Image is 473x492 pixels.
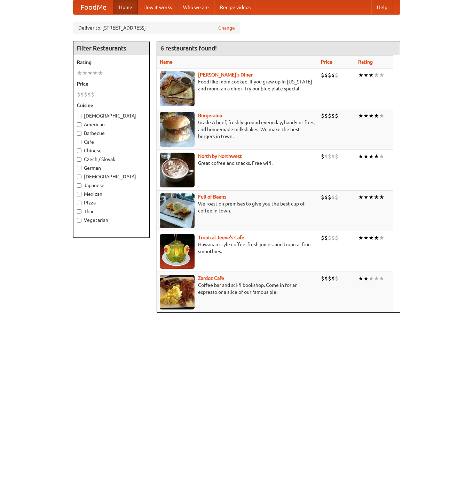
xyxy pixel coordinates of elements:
[358,153,363,160] li: ★
[363,275,369,282] li: ★
[369,193,374,201] li: ★
[358,275,363,282] li: ★
[160,160,315,167] p: Great coffee and snacks. Free wifi.
[77,208,146,215] label: Thai
[331,234,335,242] li: $
[328,234,331,242] li: $
[335,112,338,120] li: $
[77,131,81,136] input: Barbecue
[77,182,146,189] label: Japanese
[93,69,98,77] li: ★
[324,112,328,120] li: $
[214,0,256,14] a: Recipe videos
[160,153,195,187] img: north.jpg
[335,234,338,242] li: $
[77,114,81,118] input: [DEMOGRAPHIC_DATA]
[77,80,146,87] h5: Price
[321,112,324,120] li: $
[331,153,335,160] li: $
[160,193,195,228] img: beans.jpg
[331,275,335,282] li: $
[363,112,369,120] li: ★
[77,130,146,137] label: Barbecue
[198,153,242,159] a: North by Northwest
[77,201,81,205] input: Pizza
[369,112,374,120] li: ★
[77,175,81,179] input: [DEMOGRAPHIC_DATA]
[73,0,113,14] a: FoodMe
[379,153,384,160] li: ★
[160,119,315,140] p: Grade A beef, freshly ground every day, hand-cut fries, and home-made milkshakes. We make the bes...
[98,69,103,77] li: ★
[77,156,146,163] label: Czech / Slovak
[363,193,369,201] li: ★
[374,153,379,160] li: ★
[218,24,235,31] a: Change
[113,0,138,14] a: Home
[198,275,224,281] a: Zardoz Cafe
[77,140,81,144] input: Cafe
[77,59,146,66] h5: Rating
[198,194,226,200] a: Full of Beans
[77,209,81,214] input: Thai
[77,112,146,119] label: [DEMOGRAPHIC_DATA]
[358,59,373,65] a: Rating
[77,138,146,145] label: Cafe
[324,234,328,242] li: $
[363,71,369,79] li: ★
[331,71,335,79] li: $
[73,41,149,55] h4: Filter Restaurants
[369,153,374,160] li: ★
[379,193,384,201] li: ★
[335,71,338,79] li: $
[77,217,146,224] label: Vegetarian
[379,112,384,120] li: ★
[335,193,338,201] li: $
[331,112,335,120] li: $
[77,192,81,196] input: Mexican
[328,112,331,120] li: $
[324,275,328,282] li: $
[379,71,384,79] li: ★
[358,71,363,79] li: ★
[363,153,369,160] li: ★
[160,234,195,269] img: jeeves.jpg
[379,275,384,282] li: ★
[198,72,253,78] a: [PERSON_NAME]'s Diner
[77,102,146,109] h5: Cuisine
[374,275,379,282] li: ★
[73,22,240,34] div: Deliver to: [STREET_ADDRESS]
[77,122,81,127] input: American
[178,0,214,14] a: Who we are
[369,275,374,282] li: ★
[91,91,94,98] li: $
[374,234,379,242] li: ★
[198,113,222,118] a: Burgerama
[374,71,379,79] li: ★
[87,69,93,77] li: ★
[321,193,324,201] li: $
[374,193,379,201] li: ★
[77,183,81,188] input: Japanese
[198,235,244,240] b: Tropical Jeeve's Cafe
[77,173,146,180] label: [DEMOGRAPHIC_DATA]
[77,91,80,98] li: $
[328,275,331,282] li: $
[77,166,81,170] input: German
[324,193,328,201] li: $
[321,71,324,79] li: $
[363,234,369,242] li: ★
[335,275,338,282] li: $
[374,112,379,120] li: ★
[160,71,195,106] img: sallys.jpg
[369,234,374,242] li: ★
[160,275,195,309] img: zardoz.jpg
[77,69,82,77] li: ★
[77,218,81,223] input: Vegetarian
[138,0,178,14] a: How it works
[379,234,384,242] li: ★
